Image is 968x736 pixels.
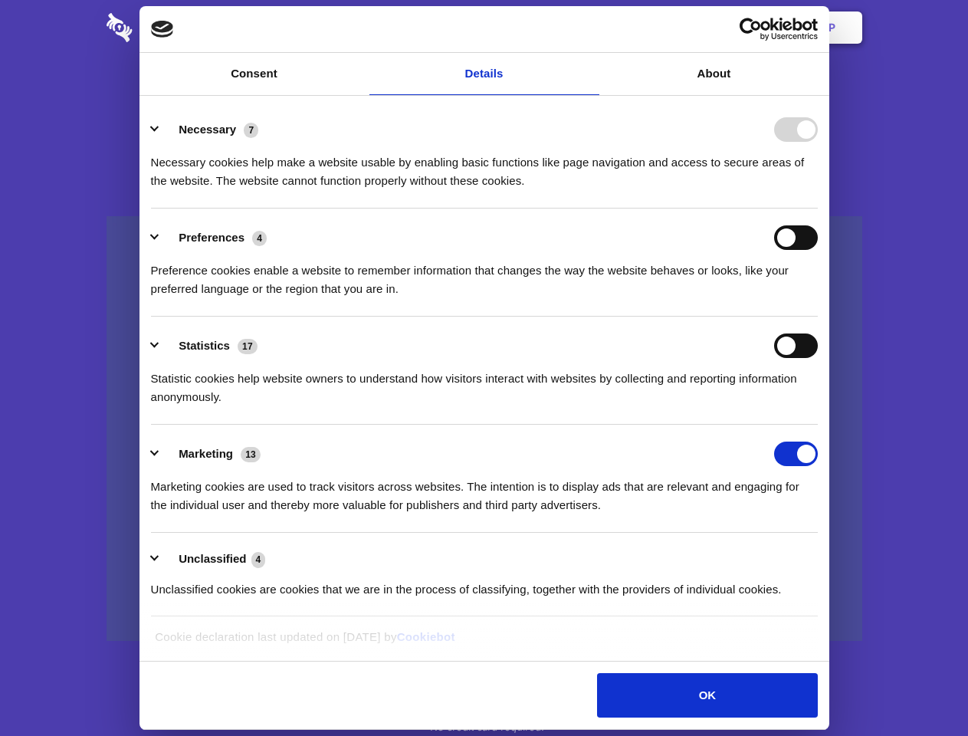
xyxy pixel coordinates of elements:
a: Wistia video thumbnail [107,216,862,642]
label: Preferences [179,231,244,244]
a: Details [369,53,599,95]
span: 7 [244,123,258,138]
div: Statistic cookies help website owners to understand how visitors interact with websites by collec... [151,358,818,406]
a: Pricing [450,4,517,51]
button: OK [597,673,817,718]
a: Cookiebot [397,630,455,643]
button: Statistics (17) [151,333,267,358]
div: Unclassified cookies are cookies that we are in the process of classifying, together with the pro... [151,569,818,599]
span: 4 [252,231,267,246]
img: logo-wordmark-white-trans-d4663122ce5f474addd5e946df7df03e33cb6a1c49d2221995e7729f52c070b2.svg [107,13,238,42]
div: Cookie declaration last updated on [DATE] by [143,628,825,658]
button: Preferences (4) [151,225,277,250]
a: Consent [139,53,369,95]
h4: Auto-redaction of sensitive data, encrypted data sharing and self-destructing private chats. Shar... [107,140,862,190]
div: Marketing cookies are used to track visitors across websites. The intention is to display ads tha... [151,466,818,514]
a: About [599,53,829,95]
span: 13 [241,447,261,462]
h1: Eliminate Slack Data Loss. [107,69,862,124]
img: logo [151,21,174,38]
label: Statistics [179,339,230,352]
a: Usercentrics Cookiebot - opens in a new window [684,18,818,41]
button: Marketing (13) [151,442,271,466]
button: Unclassified (4) [151,550,275,569]
a: Login [695,4,762,51]
span: 4 [251,552,266,567]
label: Necessary [179,123,236,136]
span: 17 [238,339,258,354]
div: Preference cookies enable a website to remember information that changes the way the website beha... [151,250,818,298]
a: Contact [622,4,692,51]
div: Necessary cookies help make a website usable by enabling basic functions like page navigation and... [151,142,818,190]
button: Necessary (7) [151,117,268,142]
label: Marketing [179,447,233,460]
